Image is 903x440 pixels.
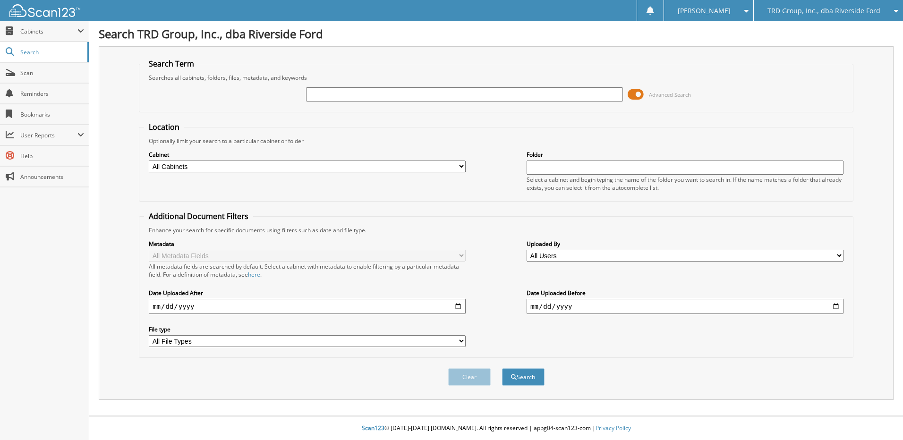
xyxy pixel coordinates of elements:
[527,151,843,159] label: Folder
[144,211,253,221] legend: Additional Document Filters
[149,299,466,314] input: start
[678,8,731,14] span: [PERSON_NAME]
[149,240,466,248] label: Metadata
[20,48,83,56] span: Search
[20,131,77,139] span: User Reports
[527,176,843,192] div: Select a cabinet and begin typing the name of the folder you want to search in. If the name match...
[144,122,184,132] legend: Location
[20,90,84,98] span: Reminders
[149,325,466,333] label: File type
[144,74,848,82] div: Searches all cabinets, folders, files, metadata, and keywords
[527,240,843,248] label: Uploaded By
[89,417,903,440] div: © [DATE]-[DATE] [DOMAIN_NAME]. All rights reserved | appg04-scan123-com |
[767,8,880,14] span: TRD Group, Inc., dba Riverside Ford
[248,271,260,279] a: here
[20,110,84,118] span: Bookmarks
[144,137,848,145] div: Optionally limit your search to a particular cabinet or folder
[527,299,843,314] input: end
[149,262,466,279] div: All metadata fields are searched by default. Select a cabinet with metadata to enable filtering b...
[144,226,848,234] div: Enhance your search for specific documents using filters such as date and file type.
[20,173,84,181] span: Announcements
[20,152,84,160] span: Help
[448,368,491,386] button: Clear
[149,151,466,159] label: Cabinet
[649,91,691,98] span: Advanced Search
[596,424,631,432] a: Privacy Policy
[99,26,894,42] h1: Search TRD Group, Inc., dba Riverside Ford
[9,4,80,17] img: scan123-logo-white.svg
[362,424,384,432] span: Scan123
[20,69,84,77] span: Scan
[144,59,199,69] legend: Search Term
[527,289,843,297] label: Date Uploaded Before
[502,368,545,386] button: Search
[20,27,77,35] span: Cabinets
[149,289,466,297] label: Date Uploaded After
